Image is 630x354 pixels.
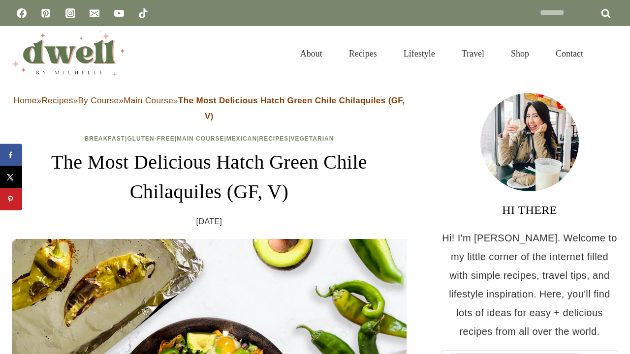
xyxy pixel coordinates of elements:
[441,201,618,219] h3: HI THERE
[336,36,390,71] a: Recipes
[390,36,448,71] a: Lifestyle
[196,214,222,229] time: [DATE]
[61,3,80,23] a: Instagram
[226,135,257,142] a: Mexican
[85,135,125,142] a: Breakfast
[124,96,173,105] a: Main Course
[441,229,618,341] p: Hi! I'm [PERSON_NAME]. Welcome to my little corner of the internet filled with simple recipes, tr...
[12,147,407,206] h1: The Most Delicious Hatch Green Chile Chilaquiles (GF, V)
[41,96,73,105] a: Recipes
[12,3,31,23] a: Facebook
[85,135,334,142] span: | | | | |
[259,135,288,142] a: Recipes
[498,36,542,71] a: Shop
[127,135,174,142] a: Gluten-Free
[178,96,405,121] strong: The Most Delicious Hatch Green Chile Chilaquiles (GF, V)
[601,45,618,62] button: View Search Form
[78,96,119,105] a: By Course
[36,3,56,23] a: Pinterest
[14,96,405,121] span: » » » »
[133,3,153,23] a: TikTok
[12,31,125,76] img: DWELL by michelle
[85,3,104,23] a: Email
[14,96,37,105] a: Home
[448,36,498,71] a: Travel
[177,135,224,142] a: Main Course
[291,135,334,142] a: Vegetarian
[287,36,336,71] a: About
[542,36,597,71] a: Contact
[287,36,597,71] nav: Primary Navigation
[109,3,129,23] a: YouTube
